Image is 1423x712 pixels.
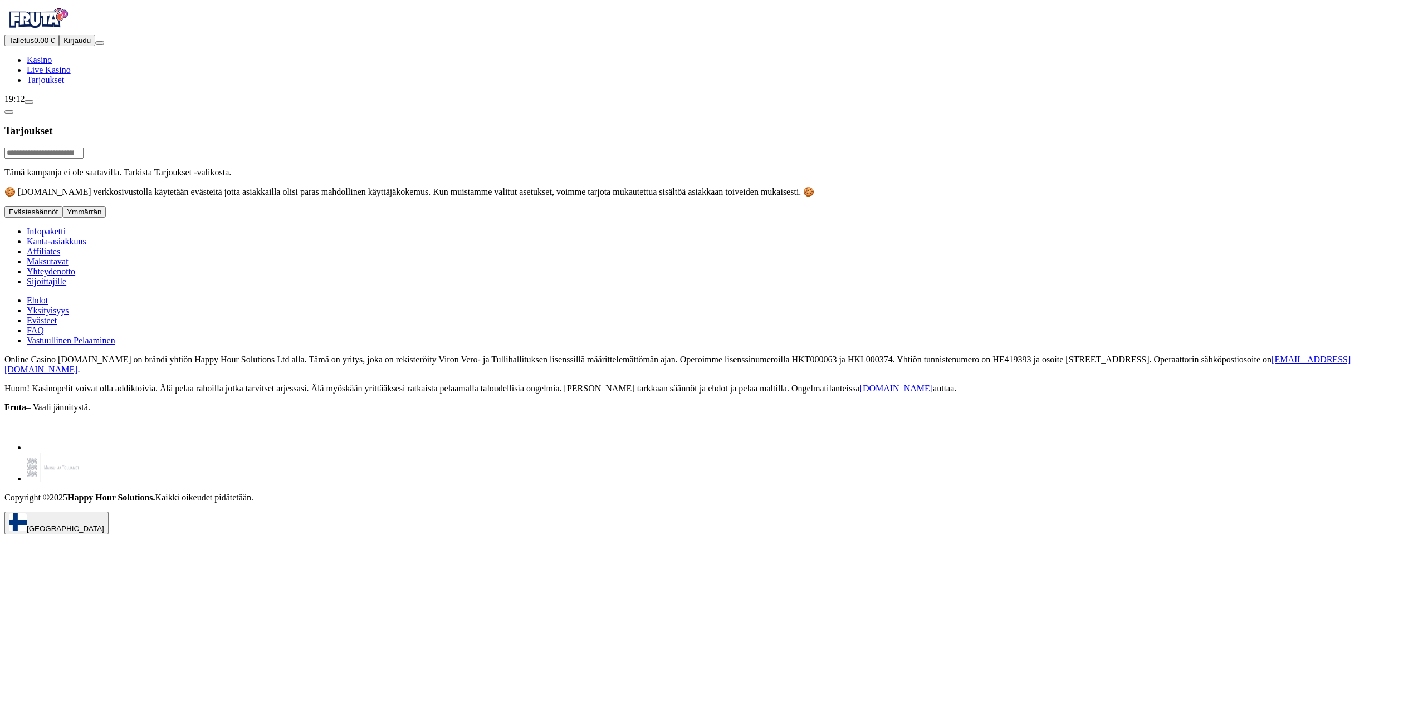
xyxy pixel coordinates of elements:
[27,55,52,65] span: Kasino
[27,306,69,315] a: Yksityisyys
[67,493,155,502] strong: Happy Hour Solutions.
[4,110,13,114] button: chevron-left icon
[4,206,62,218] button: Evästesäännöt
[4,125,1419,137] h3: Tarjoukset
[27,247,60,256] a: Affiliates
[4,402,26,412] strong: Fruta
[27,75,64,85] a: gift-inverted iconTarjoukset
[95,41,104,45] button: menu
[9,513,27,531] img: Finland flag
[27,326,44,335] a: FAQ
[63,36,91,45] span: Kirjaudu
[4,148,84,159] input: Search
[67,208,101,216] span: Ymmärrän
[27,336,115,345] a: Vastuullinen Pelaaminen
[4,384,1419,394] p: Huom! Kasinopelit voivat olla addiktoivia. Älä pelaa rahoilla jotka tarvitset arjessasi. Älä myös...
[4,186,1419,197] p: 🍪 [DOMAIN_NAME] verkkosivustolla käytetään evästeitä jotta asiakkailla olisi paras mahdollinen kä...
[27,55,52,65] a: diamond iconKasino
[4,24,71,34] a: Fruta
[9,36,34,45] span: Talletus
[27,267,75,276] a: Yhteydenotto
[27,474,79,483] a: maksu-ja-tolliamet
[27,296,48,305] a: Ehdot
[27,65,71,75] span: Live Kasino
[59,35,95,46] button: Kirjaudu
[4,4,71,32] img: Fruta
[4,35,59,46] button: Talletusplus icon0.00 €
[27,257,69,266] a: Maksutavat
[9,208,58,216] span: Evästesäännöt
[4,227,1419,346] nav: Secondary
[62,206,106,218] button: Ymmärrän
[27,453,79,482] img: maksu-ja-tolliamet
[27,277,66,286] a: Sijoittajille
[25,100,33,104] button: live-chat
[27,227,66,236] a: Infopaketti
[860,384,933,393] a: [DOMAIN_NAME]
[4,4,1419,85] nav: Primary
[27,524,104,533] span: [GEOGRAPHIC_DATA]
[27,237,86,246] a: Kanta-asiakkuus
[4,493,1419,503] p: Copyright ©2025 Kaikki oikeudet pidätetään.
[4,402,1419,413] p: – Vaali jännitystä.
[4,168,1419,178] p: Tämä kampanja ei ole saatavilla. Tarkista Tarjoukset -valikosta.
[4,355,1419,375] p: Online Casino [DOMAIN_NAME] on brändi yhtiön Happy Hour Solutions Ltd alla. Tämä on yritys, joka ...
[27,75,64,85] span: Tarjoukset
[4,512,109,534] button: [GEOGRAPHIC_DATA]chevron-down icon
[27,316,57,325] a: Evästeet
[27,65,71,75] a: poker-chip iconLive Kasino
[4,94,25,104] span: 19:12
[34,36,55,45] span: 0.00 €
[4,355,1351,374] a: [EMAIL_ADDRESS][DOMAIN_NAME]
